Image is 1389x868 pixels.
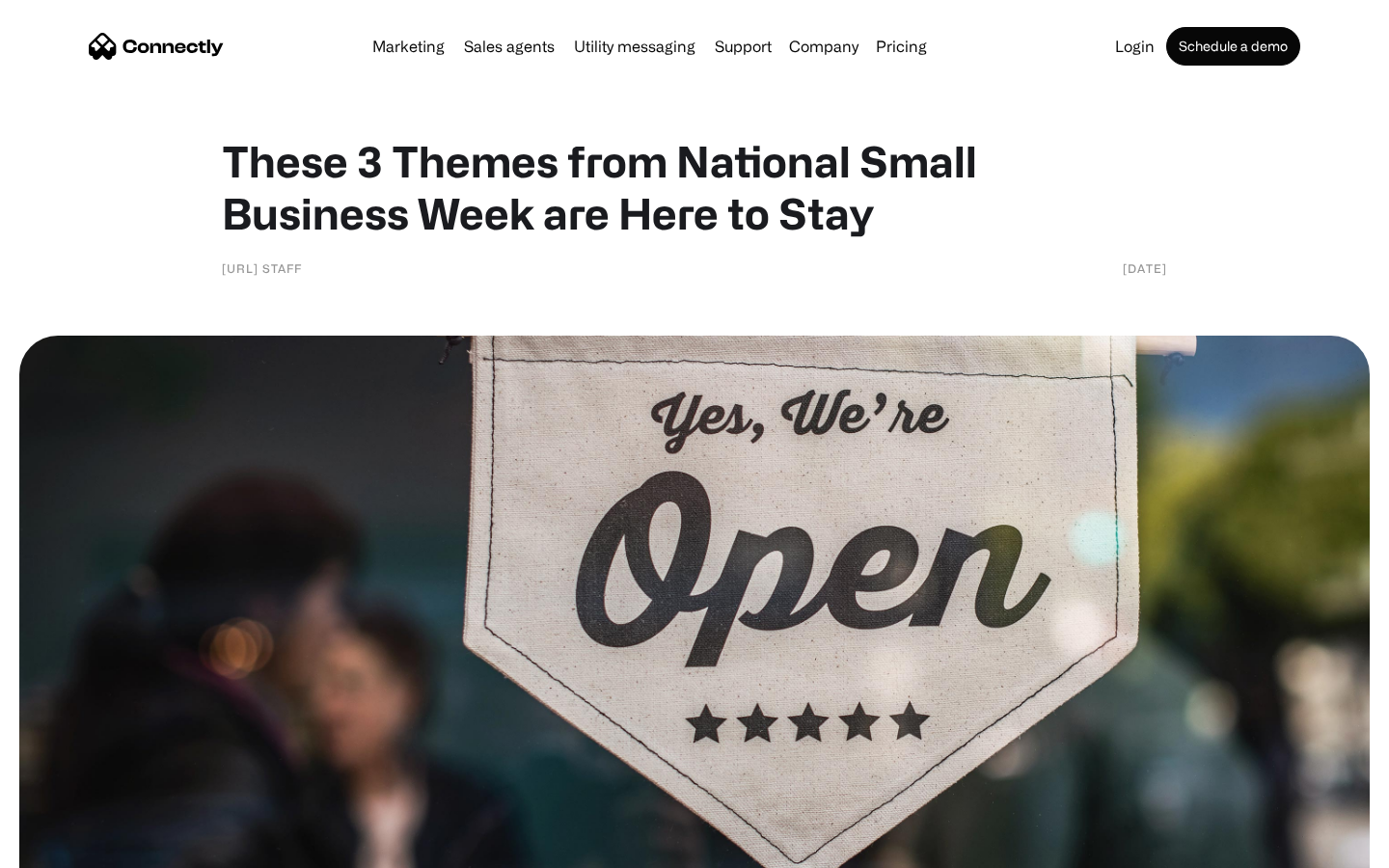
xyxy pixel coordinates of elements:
[19,834,116,861] aside: Language selected: English
[222,135,1167,239] h1: These 3 Themes from National Small Business Week are Here to Stay
[868,39,935,54] a: Pricing
[89,32,224,61] a: home
[365,39,452,54] a: Marketing
[1107,39,1162,54] a: Login
[789,33,858,60] div: Company
[1166,27,1300,66] a: Schedule a demo
[222,258,302,278] div: [URL] Staff
[456,39,562,54] a: Sales agents
[783,33,864,60] div: Company
[566,39,703,54] a: Utility messaging
[707,39,779,54] a: Support
[1123,258,1167,278] div: [DATE]
[39,834,116,861] ul: Language list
